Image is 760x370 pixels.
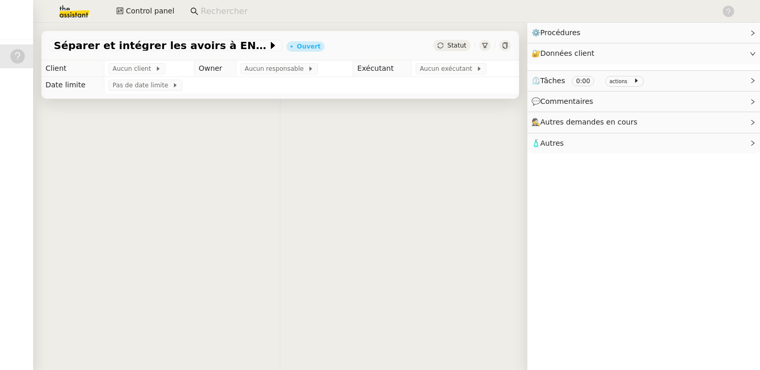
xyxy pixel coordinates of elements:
span: ⚙️ [531,27,585,39]
span: ⏲️ [531,76,648,85]
span: Tâches [540,76,565,85]
td: Date limite [41,77,104,94]
span: Données client [540,49,595,57]
div: ⚙️Procédures [527,23,760,43]
span: Autres [540,139,564,147]
div: Ouvert [297,43,321,50]
span: Aucun responsable [245,64,308,74]
td: Owner [194,60,236,77]
span: Aucun exécutant [420,64,476,74]
td: Exécutant [353,60,412,77]
div: 🧴Autres [527,133,760,153]
span: 🔐 [531,48,599,59]
small: actions [610,79,628,84]
div: 💬Commentaires [527,91,760,112]
div: 🕵️Autres demandes en cours [527,112,760,132]
span: Pas de date limite [113,80,172,90]
div: ⏲️Tâches 0:00 actions [527,71,760,91]
span: 🧴 [531,139,564,147]
button: Control panel [110,4,180,19]
span: Séparer et intégrer les avoirs à ENERGYTRACK [54,40,268,51]
td: Client [41,60,104,77]
span: Procédures [540,28,581,37]
span: Aucun client [113,64,155,74]
nz-tag: 0:00 [572,76,594,86]
span: Autres demandes en cours [540,118,637,126]
span: 🕵️ [531,118,642,126]
div: 🔐Données client [527,43,760,64]
input: Rechercher [201,5,711,19]
span: 💬 [531,97,598,105]
span: Statut [447,42,466,49]
span: Control panel [126,5,174,17]
span: Commentaires [540,97,593,105]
